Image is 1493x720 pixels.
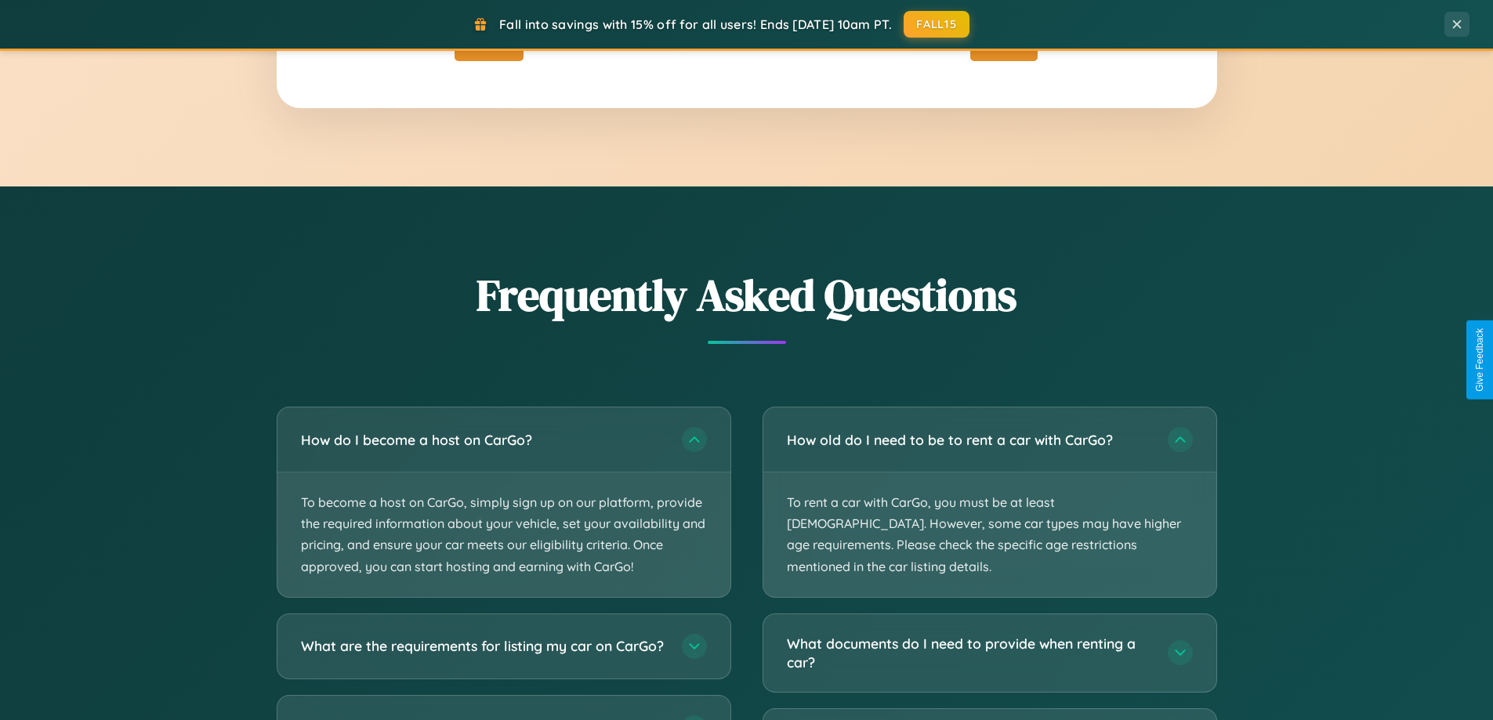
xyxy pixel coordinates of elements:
[277,265,1217,325] h2: Frequently Asked Questions
[904,11,969,38] button: FALL15
[301,430,666,450] h3: How do I become a host on CarGo?
[301,636,666,656] h3: What are the requirements for listing my car on CarGo?
[787,634,1152,672] h3: What documents do I need to provide when renting a car?
[499,16,892,32] span: Fall into savings with 15% off for all users! Ends [DATE] 10am PT.
[1474,328,1485,392] div: Give Feedback
[277,472,730,597] p: To become a host on CarGo, simply sign up on our platform, provide the required information about...
[763,472,1216,597] p: To rent a car with CarGo, you must be at least [DEMOGRAPHIC_DATA]. However, some car types may ha...
[787,430,1152,450] h3: How old do I need to be to rent a car with CarGo?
